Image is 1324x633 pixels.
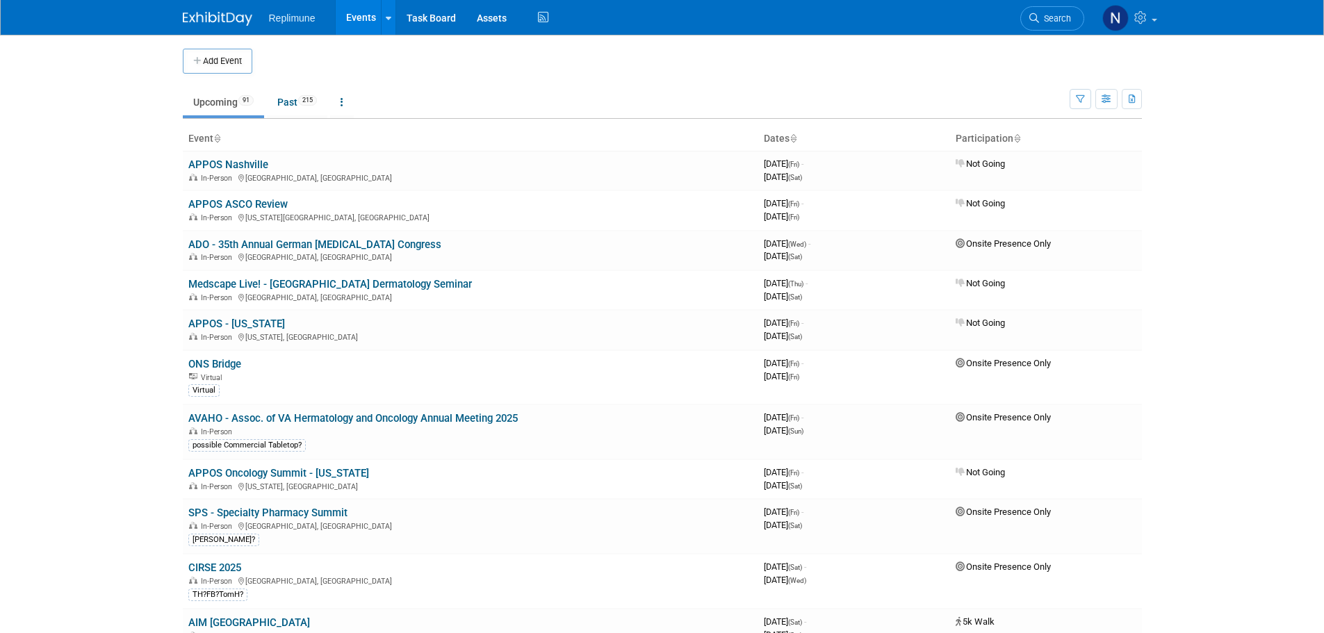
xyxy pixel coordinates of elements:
span: In-Person [201,482,236,491]
th: Dates [758,127,950,151]
div: [US_STATE], [GEOGRAPHIC_DATA] [188,480,753,491]
a: Upcoming91 [183,89,264,115]
a: Sort by Participation Type [1013,133,1020,144]
span: - [804,616,806,627]
span: Replimune [269,13,316,24]
span: (Fri) [788,509,799,516]
span: (Sat) [788,174,802,181]
div: [GEOGRAPHIC_DATA], [GEOGRAPHIC_DATA] [188,172,753,183]
img: Nicole Schaeffner [1102,5,1129,31]
img: In-Person Event [189,482,197,489]
span: [DATE] [764,198,803,208]
a: Sort by Event Name [213,133,220,144]
img: ExhibitDay [183,12,252,26]
div: [GEOGRAPHIC_DATA], [GEOGRAPHIC_DATA] [188,291,753,302]
div: Virtual [188,384,220,397]
a: Search [1020,6,1084,31]
div: possible Commercial Tabletop? [188,439,306,452]
span: In-Person [201,253,236,262]
span: (Fri) [788,373,799,381]
span: - [806,278,808,288]
span: [DATE] [764,507,803,517]
span: (Sat) [788,564,802,571]
span: (Sun) [788,427,803,435]
span: (Wed) [788,240,806,248]
span: Onsite Presence Only [956,358,1051,368]
span: - [801,358,803,368]
span: (Sat) [788,293,802,301]
img: In-Person Event [189,174,197,181]
span: Not Going [956,278,1005,288]
span: Not Going [956,467,1005,477]
span: [DATE] [764,251,802,261]
span: [DATE] [764,318,803,328]
span: (Sat) [788,253,802,261]
span: (Sat) [788,522,802,529]
span: (Sat) [788,482,802,490]
span: [DATE] [764,425,803,436]
span: Search [1039,13,1071,24]
div: [GEOGRAPHIC_DATA], [GEOGRAPHIC_DATA] [188,520,753,531]
span: Not Going [956,318,1005,328]
a: SPS - Specialty Pharmacy Summit [188,507,348,519]
div: [US_STATE][GEOGRAPHIC_DATA], [GEOGRAPHIC_DATA] [188,211,753,222]
img: In-Person Event [189,213,197,220]
span: (Fri) [788,414,799,422]
span: [DATE] [764,211,799,222]
a: ADO - 35th Annual German [MEDICAL_DATA] Congress [188,238,441,251]
a: APPOS Nashville [188,158,268,171]
span: (Fri) [788,320,799,327]
span: [DATE] [764,616,806,627]
span: - [801,412,803,422]
span: (Wed) [788,577,806,584]
a: Medscape Live! - [GEOGRAPHIC_DATA] Dermatology Seminar [188,278,472,290]
span: [DATE] [764,561,806,572]
th: Participation [950,127,1142,151]
span: - [801,507,803,517]
span: Not Going [956,158,1005,169]
span: (Fri) [788,200,799,208]
img: In-Person Event [189,253,197,260]
span: (Sat) [788,333,802,340]
a: Past215 [267,89,327,115]
span: [DATE] [764,158,803,169]
span: In-Person [201,293,236,302]
span: In-Person [201,522,236,531]
img: In-Person Event [189,522,197,529]
a: CIRSE 2025 [188,561,241,574]
span: [DATE] [764,467,803,477]
img: Virtual Event [189,373,197,380]
a: AVAHO - Assoc. of VA Hermatology and Oncology Annual Meeting 2025 [188,412,518,425]
span: [DATE] [764,238,810,249]
span: [DATE] [764,520,802,530]
span: Onsite Presence Only [956,412,1051,422]
span: [DATE] [764,291,802,302]
img: In-Person Event [189,293,197,300]
span: - [801,467,803,477]
span: [DATE] [764,480,802,491]
a: APPOS Oncology Summit - [US_STATE] [188,467,369,479]
span: - [801,318,803,328]
span: (Thu) [788,280,803,288]
button: Add Event [183,49,252,74]
span: [DATE] [764,371,799,381]
img: In-Person Event [189,427,197,434]
a: APPOS ASCO Review [188,198,288,211]
div: [US_STATE], [GEOGRAPHIC_DATA] [188,331,753,342]
a: ONS Bridge [188,358,241,370]
span: [DATE] [764,358,803,368]
span: (Fri) [788,161,799,168]
img: In-Person Event [189,577,197,584]
span: - [804,561,806,572]
span: Onsite Presence Only [956,561,1051,572]
div: [GEOGRAPHIC_DATA], [GEOGRAPHIC_DATA] [188,575,753,586]
span: In-Person [201,427,236,436]
span: [DATE] [764,331,802,341]
span: [DATE] [764,172,802,182]
span: [DATE] [764,575,806,585]
div: [PERSON_NAME]? [188,534,259,546]
span: In-Person [201,333,236,342]
th: Event [183,127,758,151]
span: (Sat) [788,618,802,626]
div: TH?FB?TomH? [188,589,247,601]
